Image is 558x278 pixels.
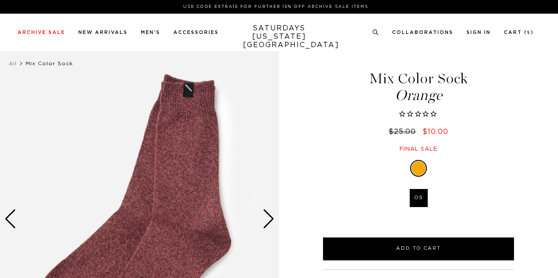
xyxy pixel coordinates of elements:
[26,61,73,66] span: Mix Color Sock
[504,30,534,35] a: Cart (5)
[322,110,515,119] span: Rated 0.0 out of 5 stars 0 reviews
[78,30,128,35] a: New Arrivals
[243,24,316,49] a: SATURDAYS[US_STATE][GEOGRAPHIC_DATA]
[141,30,160,35] a: Men's
[9,61,17,66] a: All
[392,30,453,35] a: Collaborations
[21,4,530,10] p: Use Code EXTRA15 for Further 15% Off Archive Sale Items
[527,31,531,35] small: 5
[422,128,448,135] span: $10.00
[389,128,419,135] del: $25.00
[263,209,275,229] div: Next slide
[322,88,515,103] span: Orange
[323,237,514,260] button: Add to Cart
[410,189,428,207] label: OS
[173,30,219,35] a: Accessories
[4,209,16,229] div: Previous slide
[18,30,65,35] a: Archive Sale
[322,71,515,103] h1: Mix Color Sock
[322,145,515,153] div: Final sale
[466,30,491,35] a: Sign In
